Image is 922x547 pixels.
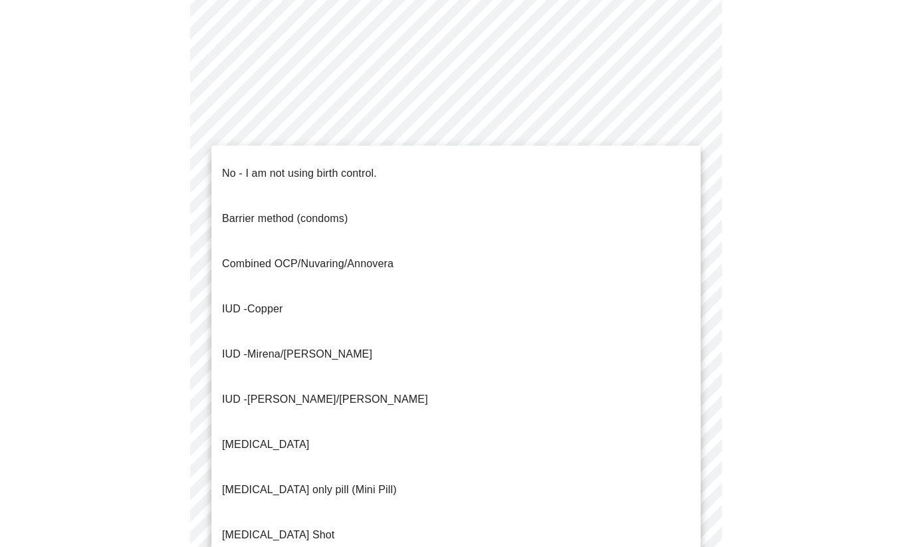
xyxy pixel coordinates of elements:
[222,527,334,543] p: [MEDICAL_DATA] Shot
[222,437,309,453] p: [MEDICAL_DATA]
[222,165,377,181] p: No - I am not using birth control.
[222,256,394,272] p: Combined OCP/Nuvaring/Annovera
[222,391,428,407] p: [PERSON_NAME]/[PERSON_NAME]
[222,393,247,405] span: IUD -
[222,303,247,314] span: IUD -
[222,211,348,227] p: Barrier method (condoms)
[247,348,372,360] span: Mirena/[PERSON_NAME]
[222,482,397,498] p: [MEDICAL_DATA] only pill (Mini Pill)
[222,301,283,317] p: Copper
[222,346,372,362] p: IUD -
